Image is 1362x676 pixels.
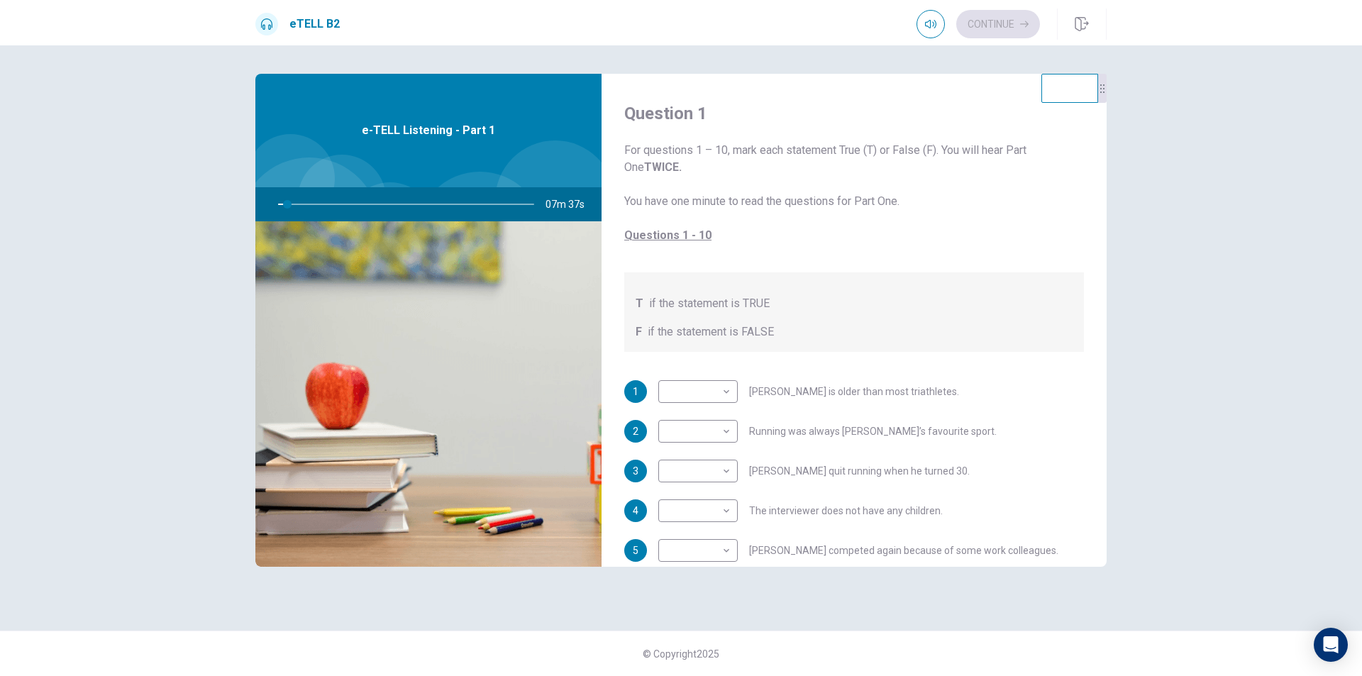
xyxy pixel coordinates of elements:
span: 4 [633,506,638,516]
span: if the statement is FALSE [648,323,774,340]
span: [PERSON_NAME] competed again because of some work colleagues. [749,545,1058,555]
span: 5 [633,545,638,555]
span: e-TELL Listening - Part 1 [362,122,495,139]
span: For questions 1 – 10, mark each statement True (T) or False (F). You will hear Part One You have ... [624,142,1084,244]
span: 07m 37s [546,187,596,221]
span: © Copyright 2025 [643,648,719,660]
span: [PERSON_NAME] is older than most triathletes. [749,387,959,397]
span: Running was always [PERSON_NAME]’s favourite sport. [749,426,997,436]
u: Questions 1 - 10 [624,228,712,242]
span: if the statement is TRUE [649,295,770,312]
h1: eTELL B2 [289,16,340,33]
span: T [636,295,643,312]
span: [PERSON_NAME] quit running when he turned 30. [749,466,970,476]
span: 2 [633,426,638,436]
div: Open Intercom Messenger [1314,628,1348,662]
span: 1 [633,387,638,397]
span: The interviewer does not have any children. [749,506,943,516]
span: F [636,323,642,340]
img: e-TELL Listening - Part 1 [255,221,602,567]
h4: Question 1 [624,102,1084,125]
span: 3 [633,466,638,476]
b: TWICE. [644,160,682,174]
